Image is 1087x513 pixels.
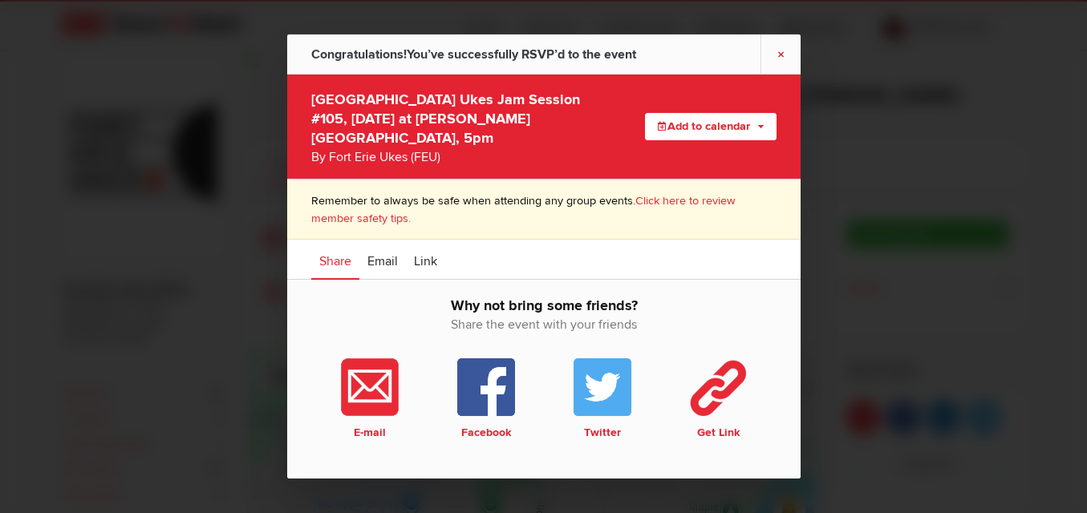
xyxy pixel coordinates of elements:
[414,253,437,269] span: Link
[645,113,777,140] button: Add to calendar
[311,46,407,63] span: Congratulations!
[359,240,406,280] a: Email
[547,426,657,440] b: Twitter
[311,87,590,167] div: [GEOGRAPHIC_DATA] Ukes Jam Session #105, [DATE] at [PERSON_NAME][GEOGRAPHIC_DATA], 5pm
[663,426,773,440] b: Get Link
[367,253,398,269] span: Email
[311,240,359,280] a: Share
[428,358,544,440] a: Facebook
[406,240,445,280] a: Link
[311,296,777,350] h2: Why not bring some friends?
[431,426,541,440] b: Facebook
[319,253,351,269] span: Share
[311,147,590,167] div: By Fort Erie Ukes (FEU)
[311,315,777,334] span: Share the event with your friends
[311,194,736,225] a: Click here to review member safety tips.
[760,34,801,74] a: ×
[311,358,428,440] a: E-mail
[311,34,636,75] div: You’ve successfully RSVP’d to the event
[660,358,777,440] a: Get Link
[544,358,660,440] a: Twitter
[311,192,777,227] p: Remember to always be safe when attending any group events.
[314,426,424,440] b: E-mail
